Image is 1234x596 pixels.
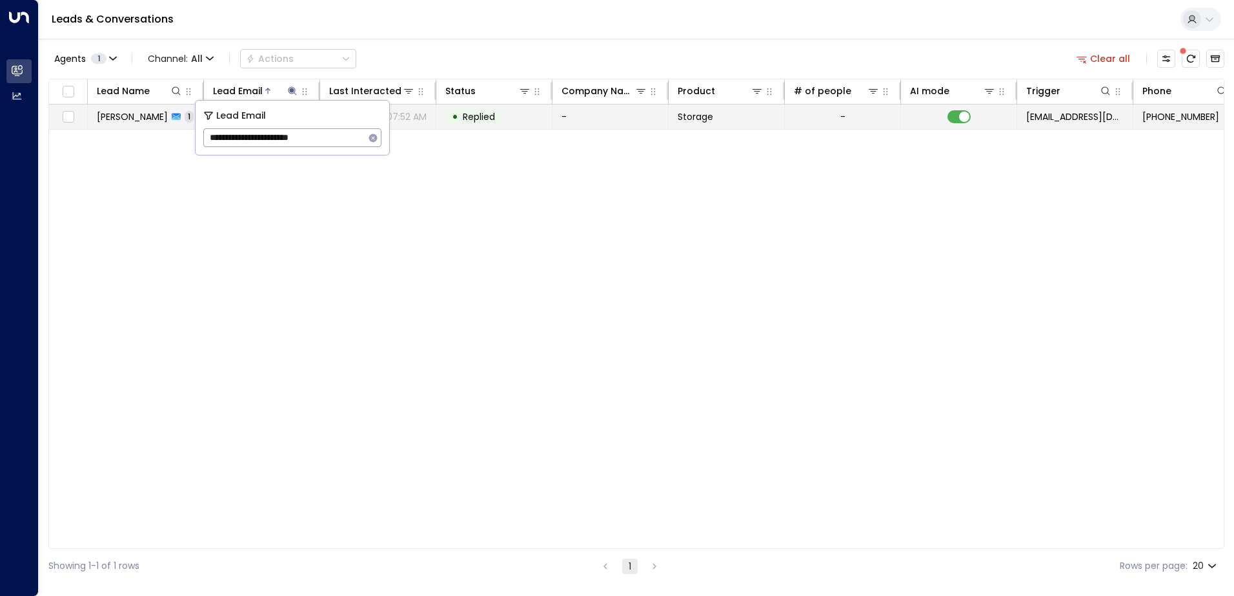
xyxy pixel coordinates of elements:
[1142,83,1228,99] div: Phone
[60,109,76,125] span: Toggle select row
[240,49,356,68] div: Button group with a nested menu
[52,12,174,26] a: Leads & Conversations
[794,83,880,99] div: # of people
[329,83,401,99] div: Last Interacted
[1182,50,1200,68] span: There are new threads available. Refresh the grid to view the latest updates.
[213,83,299,99] div: Lead Email
[329,83,415,99] div: Last Interacted
[54,54,86,63] span: Agents
[191,54,203,64] span: All
[678,83,715,99] div: Product
[445,83,531,99] div: Status
[622,559,638,574] button: page 1
[452,106,458,128] div: •
[48,559,139,573] div: Showing 1-1 of 1 rows
[1071,50,1136,68] button: Clear all
[1206,50,1224,68] button: Archived Leads
[246,53,294,65] div: Actions
[1142,110,1219,123] span: +447525408528
[1026,83,1112,99] div: Trigger
[97,83,150,99] div: Lead Name
[1142,83,1171,99] div: Phone
[1120,559,1188,573] label: Rows per page:
[445,83,476,99] div: Status
[678,110,713,123] span: Storage
[561,83,647,99] div: Company Name
[1157,50,1175,68] button: Customize
[185,111,194,122] span: 1
[387,110,427,123] p: 07:52 AM
[1026,83,1060,99] div: Trigger
[1026,110,1124,123] span: leads@space-station.co.uk
[678,83,764,99] div: Product
[794,83,851,99] div: # of people
[1193,557,1219,575] div: 20
[597,558,663,574] nav: pagination navigation
[60,84,76,100] span: Toggle select all
[48,50,121,68] button: Agents1
[91,54,106,64] span: 1
[910,83,949,99] div: AI mode
[97,83,183,99] div: Lead Name
[552,104,669,129] td: -
[143,50,219,68] span: Channel:
[561,83,634,99] div: Company Name
[240,49,356,68] button: Actions
[910,83,996,99] div: AI mode
[97,110,168,123] span: Clare Robinson
[463,110,495,123] span: Replied
[840,110,845,123] div: -
[216,108,266,123] span: Lead Email
[213,83,263,99] div: Lead Email
[143,50,219,68] button: Channel:All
